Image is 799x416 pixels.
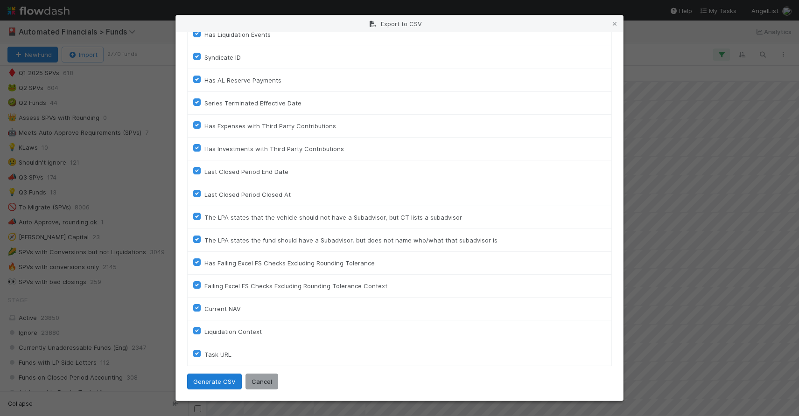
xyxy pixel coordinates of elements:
[204,120,336,132] label: Has Expenses with Third Party Contributions
[204,166,288,177] label: Last Closed Period End Date
[204,97,301,109] label: Series Terminated Effective Date
[204,212,462,223] label: The LPA states that the vehicle should not have a Subadvisor, but CT lists a subadvisor
[204,75,281,86] label: Has AL Reserve Payments
[204,52,241,63] label: Syndicate ID
[204,257,375,269] label: Has Failing Excel FS Checks Excluding Rounding Tolerance
[204,189,291,200] label: Last Closed Period Closed At
[204,235,498,246] label: The LPA states the fund should have a Subadvisor, but does not name who/what that subadvisor is
[204,326,262,337] label: Liquidation Context
[204,303,241,314] label: Current NAV
[204,143,344,154] label: Has Investments with Third Party Contributions
[204,280,387,291] label: Failing Excel FS Checks Excluding Rounding Tolerance Context
[245,374,278,389] button: Cancel
[176,15,623,32] div: Export to CSV
[187,374,242,389] button: Generate CSV
[204,29,271,40] label: Has Liquidation Events
[204,349,231,360] label: Task URL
